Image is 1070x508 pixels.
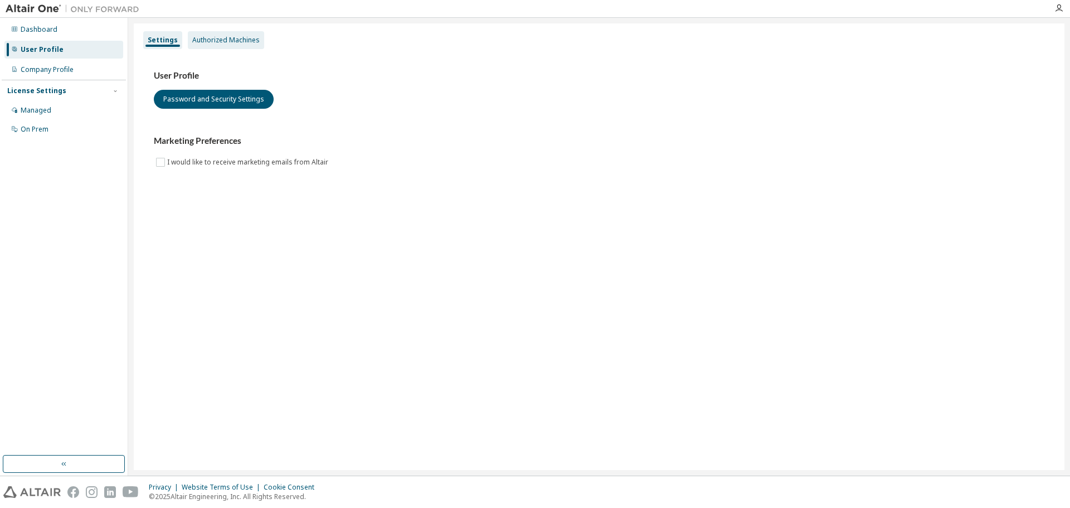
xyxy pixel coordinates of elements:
img: youtube.svg [123,486,139,498]
div: On Prem [21,125,48,134]
img: facebook.svg [67,486,79,498]
div: Managed [21,106,51,115]
div: License Settings [7,86,66,95]
div: Company Profile [21,65,74,74]
div: Cookie Consent [264,483,321,492]
div: Privacy [149,483,182,492]
p: © 2025 Altair Engineering, Inc. All Rights Reserved. [149,492,321,501]
img: linkedin.svg [104,486,116,498]
label: I would like to receive marketing emails from Altair [167,156,330,169]
img: instagram.svg [86,486,98,498]
div: Settings [148,36,178,45]
button: Password and Security Settings [154,90,274,109]
img: altair_logo.svg [3,486,61,498]
div: Website Terms of Use [182,483,264,492]
div: Dashboard [21,25,57,34]
h3: User Profile [154,70,1044,81]
div: Authorized Machines [192,36,260,45]
div: User Profile [21,45,64,54]
img: Altair One [6,3,145,14]
h3: Marketing Preferences [154,136,1044,147]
